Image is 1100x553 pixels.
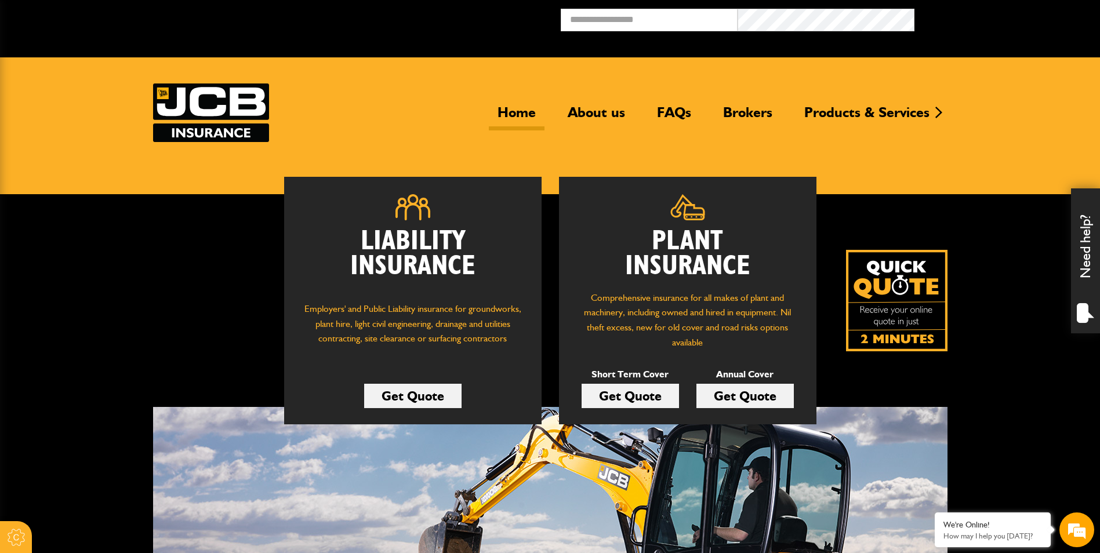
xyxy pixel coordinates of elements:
p: Short Term Cover [582,367,679,382]
a: Get Quote [696,384,794,408]
p: Comprehensive insurance for all makes of plant and machinery, including owned and hired in equipm... [576,290,799,350]
a: Get Quote [364,384,462,408]
p: Annual Cover [696,367,794,382]
img: Quick Quote [846,250,947,351]
div: Need help? [1071,188,1100,333]
a: Home [489,104,544,130]
h2: Plant Insurance [576,229,799,279]
a: FAQs [648,104,700,130]
img: JCB Insurance Services logo [153,83,269,142]
button: Broker Login [914,9,1091,27]
p: Employers' and Public Liability insurance for groundworks, plant hire, light civil engineering, d... [302,301,524,357]
a: JCB Insurance Services [153,83,269,142]
a: Brokers [714,104,781,130]
a: About us [559,104,634,130]
a: Get your insurance quote isn just 2-minutes [846,250,947,351]
p: How may I help you today? [943,532,1042,540]
div: We're Online! [943,520,1042,530]
a: Get Quote [582,384,679,408]
a: Products & Services [796,104,938,130]
h2: Liability Insurance [302,229,524,290]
